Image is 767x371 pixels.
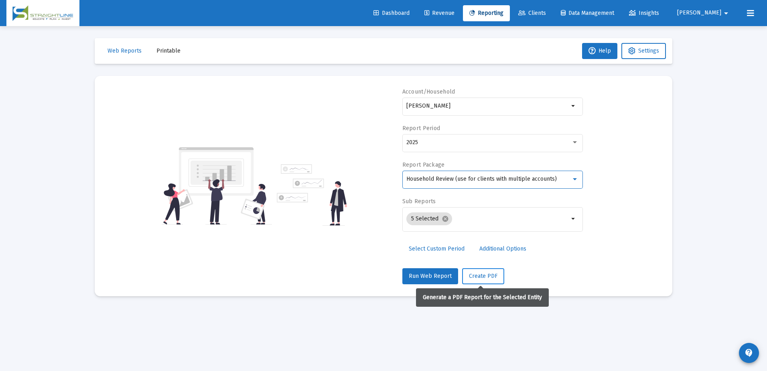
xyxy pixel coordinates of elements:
mat-chip-list: Selection [406,211,569,227]
span: [PERSON_NAME] [677,10,721,16]
span: Help [588,47,611,54]
mat-chip: 5 Selected [406,212,452,225]
a: Dashboard [367,5,416,21]
a: Clients [512,5,552,21]
mat-icon: contact_support [744,348,754,358]
mat-icon: arrow_drop_down [569,101,578,111]
span: Reporting [469,10,503,16]
span: Insights [629,10,659,16]
span: 2025 [406,139,418,146]
mat-icon: arrow_drop_down [721,5,731,21]
span: Revenue [424,10,455,16]
img: Dashboard [12,5,73,21]
button: [PERSON_NAME] [668,5,741,21]
label: Report Period [402,125,440,132]
span: Clients [518,10,546,16]
span: Household Review (use for clients with multiple accounts) [406,175,557,182]
a: Insights [623,5,666,21]
button: Create PDF [462,268,504,284]
span: Dashboard [373,10,410,16]
button: Help [582,43,617,59]
button: Web Reports [101,43,148,59]
label: Report Package [402,161,445,168]
span: Run Web Report [409,273,452,279]
a: Reporting [463,5,510,21]
span: Web Reports [108,47,142,54]
img: reporting-alt [277,164,347,226]
mat-icon: cancel [442,215,449,222]
span: Settings [638,47,659,54]
button: Run Web Report [402,268,458,284]
label: Account/Household [402,88,455,95]
input: Search or select an account or household [406,103,569,109]
label: Sub Reports [402,198,436,205]
span: Select Custom Period [409,245,465,252]
span: Printable [156,47,181,54]
button: Printable [150,43,187,59]
a: Data Management [554,5,621,21]
img: reporting [162,146,272,226]
a: Revenue [418,5,461,21]
span: Data Management [561,10,614,16]
span: Additional Options [479,245,526,252]
button: Settings [621,43,666,59]
mat-icon: arrow_drop_down [569,214,578,224]
span: Create PDF [469,273,497,279]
